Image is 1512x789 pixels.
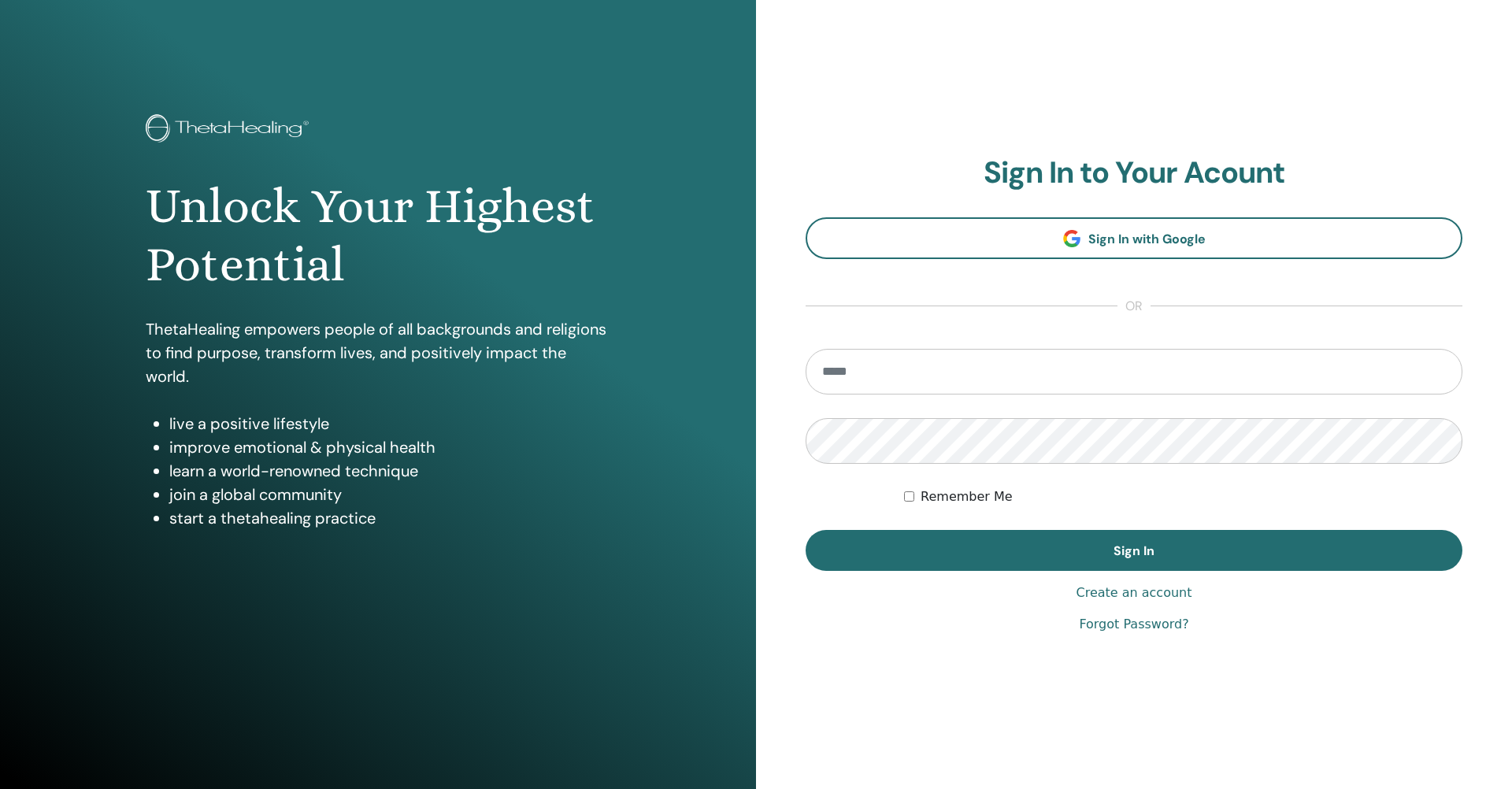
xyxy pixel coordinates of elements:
h1: Unlock Your Highest Potential [146,177,610,294]
a: Sign In with Google [806,217,1462,259]
label: Remember Me [921,487,1013,506]
span: or [1117,297,1151,316]
a: Create an account [1076,583,1191,602]
li: join a global community [169,483,610,506]
li: learn a world-renowned technique [169,459,610,483]
p: ThetaHealing empowers people of all backgrounds and religions to find purpose, transform lives, a... [146,317,610,388]
li: live a positive lifestyle [169,412,610,435]
h2: Sign In to Your Acount [806,155,1462,191]
div: Keep me authenticated indefinitely or until I manually logout [904,487,1462,506]
span: Sign In with Google [1088,231,1206,247]
span: Sign In [1114,543,1154,559]
a: Forgot Password? [1079,615,1188,634]
button: Sign In [806,530,1462,571]
li: improve emotional & physical health [169,435,610,459]
li: start a thetahealing practice [169,506,610,530]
